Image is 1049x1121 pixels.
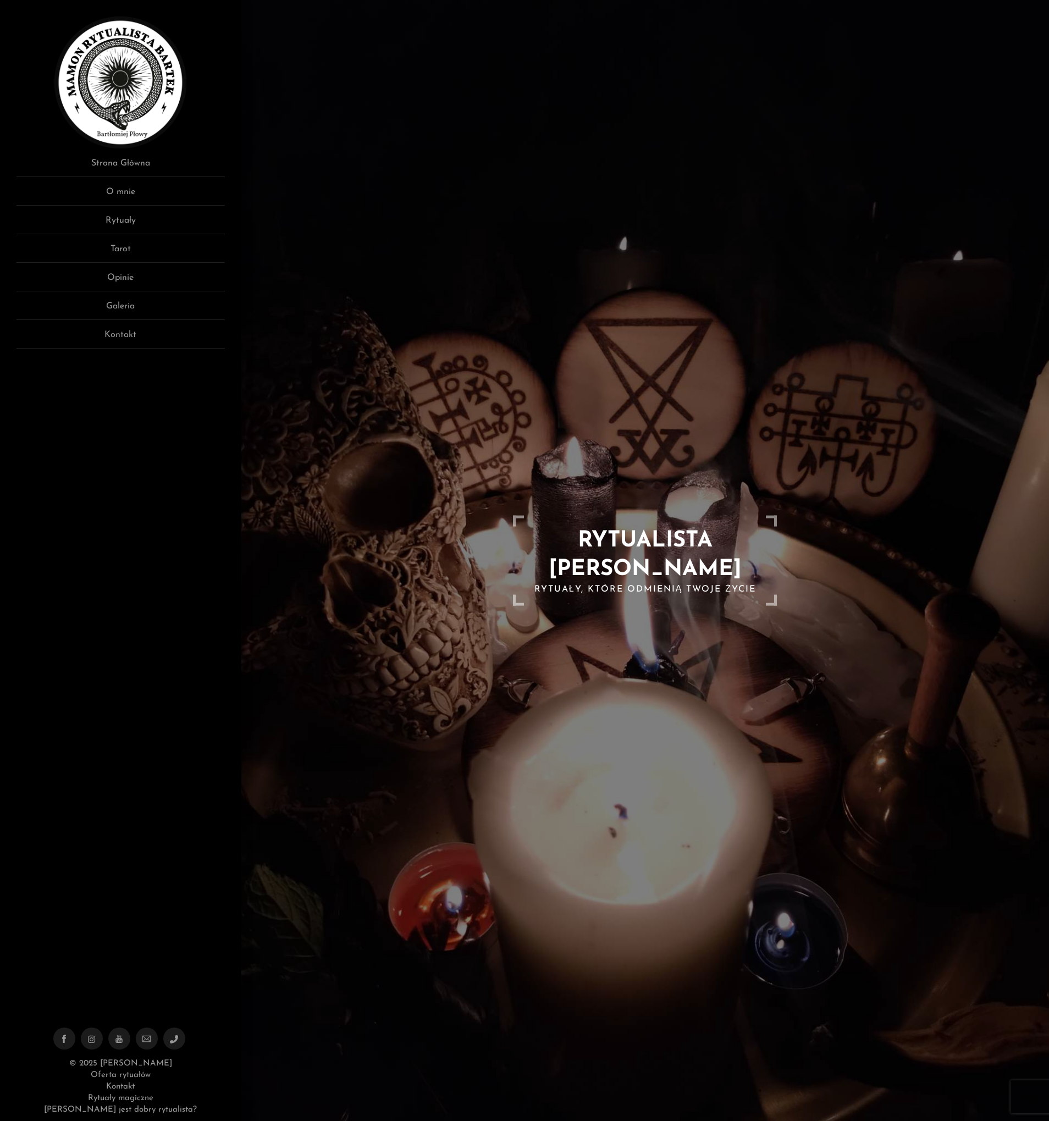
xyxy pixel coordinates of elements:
[16,328,225,349] a: Kontakt
[16,300,225,320] a: Galeria
[16,157,225,177] a: Strona Główna
[54,16,186,148] img: Rytualista Bartek
[91,1071,150,1079] a: Oferta rytuałów
[16,185,225,206] a: O mnie
[524,526,766,583] h1: RYTUALISTA [PERSON_NAME]
[106,1083,135,1091] a: Kontakt
[16,242,225,263] a: Tarot
[524,583,766,595] h2: Rytuały, które odmienią Twoje życie
[16,214,225,234] a: Rytuały
[88,1094,153,1102] a: Rytuały magiczne
[16,271,225,291] a: Opinie
[44,1106,197,1114] a: [PERSON_NAME] jest dobry rytualista?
